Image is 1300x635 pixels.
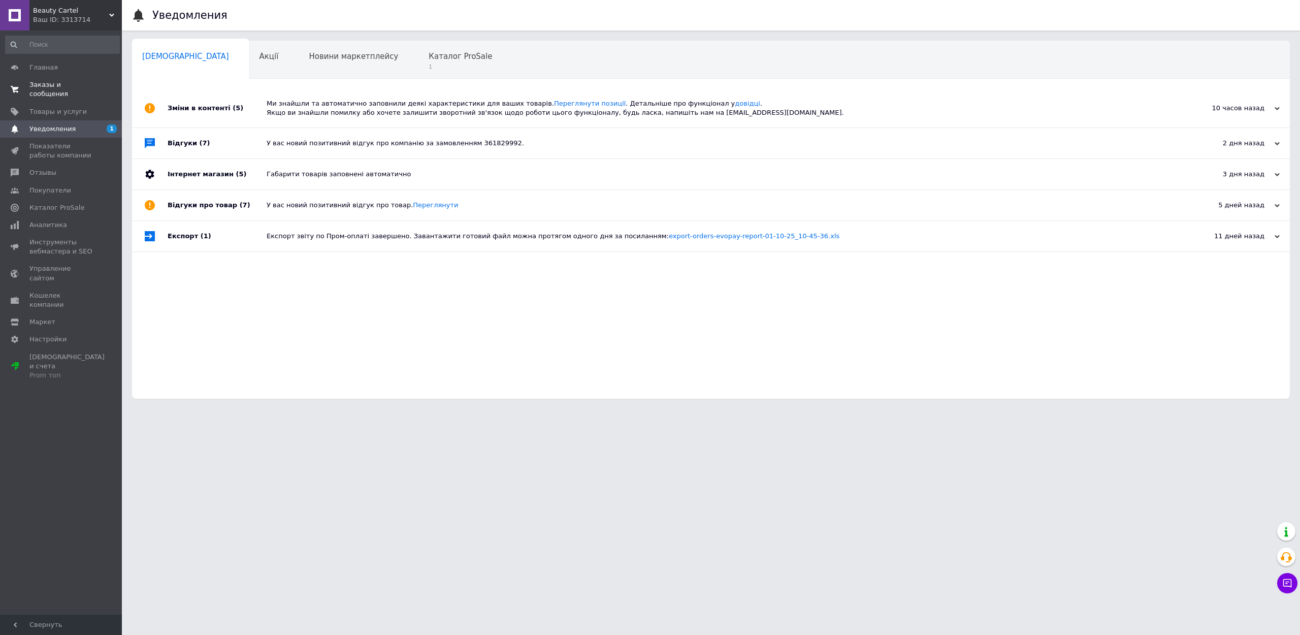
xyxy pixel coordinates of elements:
div: У вас новий позитивний відгук про товар. [267,201,1178,210]
span: (7) [200,139,210,147]
span: (7) [240,201,250,209]
span: Заказы и сообщения [29,80,94,99]
div: Prom топ [29,371,105,380]
div: 2 дня назад [1178,139,1280,148]
span: Товары и услуги [29,107,87,116]
a: Переглянути [413,201,458,209]
span: (1) [201,232,211,240]
span: Кошелек компании [29,291,94,309]
span: Маркет [29,317,55,327]
button: Чат с покупателем [1277,573,1297,593]
span: Инструменты вебмастера и SEO [29,238,94,256]
div: 3 дня назад [1178,170,1280,179]
span: Настройки [29,335,67,344]
span: Уведомления [29,124,76,134]
span: Акції [259,52,279,61]
span: [DEMOGRAPHIC_DATA] и счета [29,353,105,380]
span: Покупатели [29,186,71,195]
a: export-orders-evopay-report-01-10-25_10-45-36.xls [669,232,839,240]
div: Зміни в контенті [168,89,267,128]
span: Главная [29,63,58,72]
input: Поиск [5,36,120,54]
a: Переглянути позиції [554,100,626,107]
span: 1 [107,124,117,133]
span: Новини маркетплейсу [309,52,398,61]
a: довідці [735,100,760,107]
div: Інтернет магазин [168,159,267,189]
span: Отзывы [29,168,56,177]
div: Експорт [168,221,267,251]
span: [DEMOGRAPHIC_DATA] [142,52,229,61]
span: Показатели работы компании [29,142,94,160]
h1: Уведомления [152,9,227,21]
span: 1 [429,63,492,71]
div: Ми знайшли та автоматично заповнили деякі характеристики для ваших товарів. . Детальніше про функ... [267,99,1178,117]
span: Каталог ProSale [29,203,84,212]
div: 5 дней назад [1178,201,1280,210]
div: Ваш ID: 3313714 [33,15,122,24]
span: (5) [233,104,243,112]
div: 11 дней назад [1178,232,1280,241]
span: Управление сайтом [29,264,94,282]
div: 10 часов назад [1178,104,1280,113]
div: Експорт звіту по Пром-оплаті завершено. Завантажити готовий файл можна протягом одного дня за пос... [267,232,1178,241]
span: Аналитика [29,220,67,230]
span: Каталог ProSale [429,52,492,61]
span: Beauty Cartel [33,6,109,15]
div: У вас новий позитивний відгук про компанію за замовленням 361829992. [267,139,1178,148]
div: Габарити товарів заповнені автоматично [267,170,1178,179]
div: Відгуки [168,128,267,158]
div: Відгуки про товар [168,190,267,220]
span: (5) [236,170,246,178]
